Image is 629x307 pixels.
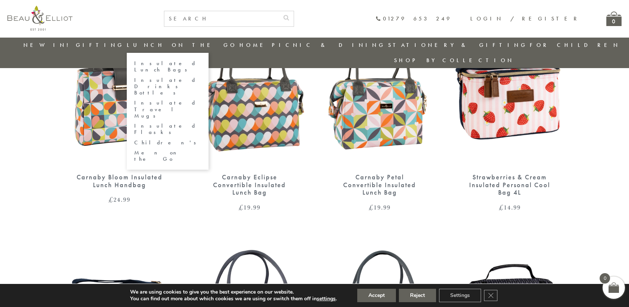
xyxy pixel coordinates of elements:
[62,17,177,203] a: Carnaby Bloom Insulated Lunch Handbag Carnaby Bloom Insulated Lunch Handbag £24.99
[239,203,243,212] span: £
[388,41,528,49] a: Stationery & Gifting
[192,17,307,211] a: Carnaby eclipse convertible lunch bag Carnaby Eclipse Convertible Insulated Lunch Bag £19.99
[600,273,610,284] span: 0
[394,57,514,64] a: Shop by collection
[470,15,580,22] a: Login / Register
[62,17,177,166] img: Carnaby Bloom Insulated Lunch Handbag
[134,150,201,163] a: Men on the Go
[322,17,437,211] a: Carnaby Petal Convertible Insulated Lunch Bag £19.99
[130,289,337,295] p: We are using cookies to give you the best experience on our website.
[192,17,307,166] img: Carnaby eclipse convertible lunch bag
[7,6,72,31] img: logo
[134,123,201,136] a: Insulated Flasks
[205,173,294,196] div: Carnaby Eclipse Convertible Insulated Lunch Bag
[317,295,336,302] button: settings
[134,60,201,73] a: Insulated Lunch Bags
[134,77,201,96] a: Insulated Drinks Bottles
[76,41,124,49] a: Gifting
[375,16,452,22] a: 01279 653 249
[335,173,424,196] div: Carnaby Petal Convertible Insulated Lunch Bag
[239,203,261,212] bdi: 19.99
[164,11,279,26] input: SEARCH
[75,173,164,189] div: Carnaby Bloom Insulated Lunch Handbag
[23,41,73,49] a: New in!
[399,289,436,302] button: Reject
[606,12,622,26] a: 0
[484,290,497,301] button: Close GDPR Cookie Banner
[530,41,620,49] a: For Children
[109,195,113,204] span: £
[499,203,521,212] bdi: 14.99
[369,203,391,212] bdi: 19.99
[369,203,374,212] span: £
[109,195,130,204] bdi: 24.99
[357,289,396,302] button: Accept
[127,41,237,49] a: Lunch On The Go
[134,100,201,119] a: Insulated Travel Mugs
[130,295,337,302] p: You can find out more about which cookies we are using or switch them off in .
[452,17,567,211] a: Strawberries & Cream Insulated Personal Cool Bag 4L Strawberries & Cream Insulated Personal Cool ...
[439,289,481,302] button: Settings
[452,17,567,166] img: Strawberries & Cream Insulated Personal Cool Bag 4L
[239,41,269,49] a: Home
[499,203,504,212] span: £
[134,140,201,146] a: Children's
[465,173,554,196] div: Strawberries & Cream Insulated Personal Cool Bag 4L
[272,41,386,49] a: Picnic & Dining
